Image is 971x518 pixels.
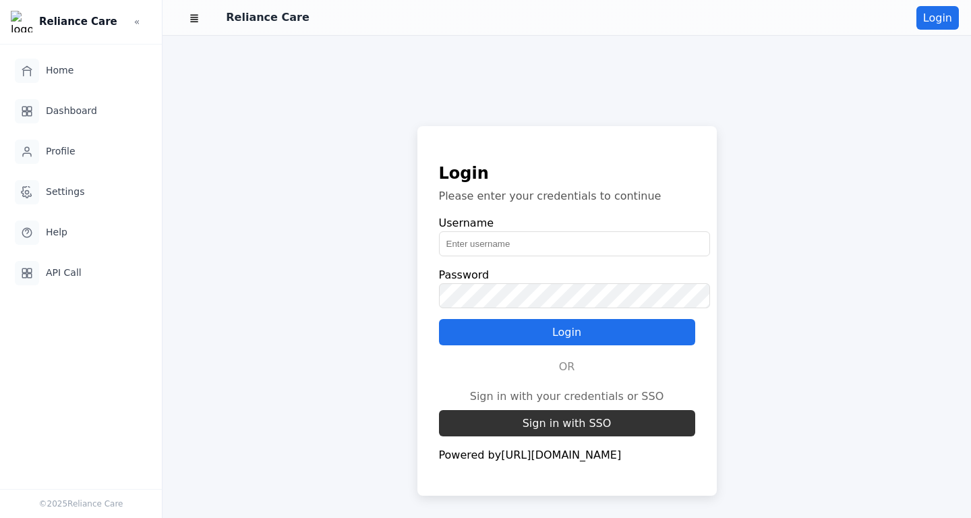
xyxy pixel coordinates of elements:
label: Username [439,217,494,229]
img: logo [11,11,32,32]
span: Profile [46,144,76,159]
button: Login [439,319,695,345]
span: Help [46,225,67,239]
p: Please enter your credentials to continue [439,188,695,204]
button: Sign in with SSO [439,410,695,436]
label: Password [439,268,490,281]
p: Sign in with your credentials or SSO [439,388,695,405]
span: Settings [46,185,84,199]
span: Dashboard [46,104,97,118]
button: Login [916,6,959,30]
a: API Call [8,255,154,291]
div: OR [439,359,695,375]
span: © 2025 Reliance Care [39,499,123,509]
div: Reliance Care [39,14,117,30]
div: Reliance Care [226,9,310,26]
a: Home [8,53,154,89]
span: API Call [46,266,82,280]
a: Settings [8,174,154,210]
button: Toggle sidebar [123,11,151,33]
span: Home [46,63,73,78]
a: Dashboard [8,93,154,129]
h2: Login [439,161,695,185]
p: Powered by [URL][DOMAIN_NAME] [439,447,695,463]
a: Profile [8,134,154,170]
a: Help [8,214,154,251]
button: Toggle sidebar [175,3,214,32]
input: Enter username [439,231,710,256]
